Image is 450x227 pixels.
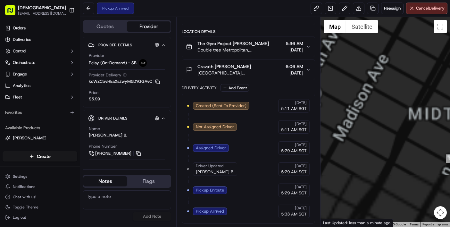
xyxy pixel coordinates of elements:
button: Fleet [3,92,77,102]
button: The Gyro Project [PERSON_NAME]Double tree Metropolitan, [STREET_ADDRESS][US_STATE]5:36 AM[DATE] [182,36,315,57]
span: Not Assigned Driver [196,124,234,130]
button: Show street map [324,20,346,33]
span: API Documentation [61,93,103,99]
span: [GEOGRAPHIC_DATA], [STREET_ADDRESS][US_STATE] [197,70,283,76]
span: Provider [89,53,104,59]
span: [DATE] [295,163,307,168]
button: [EMAIL_ADDRESS][DOMAIN_NAME] [18,11,66,16]
span: Double tree Metropolitan, [STREET_ADDRESS][US_STATE] [197,47,283,53]
button: Toggle fullscreen view [434,20,447,33]
button: Orchestrate [3,58,77,68]
span: Orders [13,25,26,31]
a: 💻API Documentation [52,90,105,102]
button: Chat with us! [3,192,77,201]
button: Log out [3,213,77,222]
button: Show satellite imagery [346,20,378,33]
span: [PERSON_NAME] [13,135,46,141]
div: 💻 [54,94,59,99]
span: Pylon [64,109,78,113]
span: [DATE] [295,100,307,105]
span: Settings [13,174,27,179]
img: Nash [6,7,19,20]
button: Notifications [3,182,77,191]
span: Fleet [13,94,22,100]
span: Pickup Arrived [196,208,224,214]
p: Welcome 👋 [6,26,117,36]
button: Reassign [381,3,404,14]
span: Analytics [13,83,30,89]
span: Cravath [PERSON_NAME] [197,63,251,70]
span: Notifications [13,184,35,189]
span: Driver Details [98,116,127,121]
span: Toggle Theme [13,205,38,210]
span: [DEMOGRAPHIC_DATA] [18,4,66,11]
span: Phone Number [89,144,117,149]
input: Got a question? Start typing here... [17,42,115,48]
span: Cancel Delivery [416,5,445,11]
a: Powered byPylon [45,108,78,113]
img: relay_logo_black.png [139,59,147,67]
a: Analytics [3,81,77,91]
a: 📗Knowledge Base [4,90,52,102]
a: Terms (opens in new tab) [410,223,419,226]
a: Report a map error [422,223,448,226]
span: Engage [13,71,27,77]
img: Google [322,218,343,227]
span: Created (Sent To Provider) [196,103,246,109]
span: Orchestrate [13,60,35,66]
span: Relay (On-Demand) - SB [89,60,137,66]
span: 5:29 AM SGT [281,169,307,175]
span: 5:33 AM SGT [281,211,307,217]
span: Assigned Driver [196,145,226,151]
button: Quotes [83,21,127,32]
button: Engage [3,69,77,79]
div: Available Products [3,123,77,133]
a: Deliveries [3,35,77,45]
button: Provider Details [88,40,166,50]
button: Control [3,46,77,56]
div: Last Updated: less than a minute ago [321,219,393,227]
span: Log out [13,215,26,220]
button: kcWZCbvHEaXsZwyM5DYGGAvC [89,79,160,84]
span: 5:11 AM SGT [281,106,307,112]
div: Favorites [3,107,77,118]
span: [PERSON_NAME] B. [196,169,234,175]
button: Provider [127,21,171,32]
span: Knowledge Base [13,93,49,99]
button: Driver Details [88,113,166,123]
a: [PERSON_NAME] [5,135,75,141]
span: Deliveries [13,37,31,43]
a: [PHONE_NUMBER] [89,150,142,157]
span: [DATE] [295,142,307,147]
button: CancelDelivery [406,3,447,14]
button: Toggle Theme [3,203,77,212]
span: [DATE] [286,47,303,53]
button: Notes [83,176,127,186]
button: Create [3,151,77,161]
span: Create [37,153,51,160]
button: Settings [3,172,77,181]
span: [DATE] [286,70,303,76]
button: Add Event [221,84,249,92]
button: Map camera controls [434,206,447,219]
span: The Gyro Project [PERSON_NAME] [197,40,269,47]
button: [DEMOGRAPHIC_DATA][EMAIL_ADDRESS][DOMAIN_NAME] [3,3,66,18]
span: Name [89,126,100,132]
span: [DATE] [295,121,307,126]
a: Open this area in Google Maps (opens a new window) [322,218,343,227]
div: 📗 [6,94,12,99]
span: [DATE] [295,184,307,190]
button: Flags [127,176,171,186]
div: Start new chat [22,61,105,68]
a: Orders [3,23,77,33]
div: Location Details [182,29,315,34]
span: Provider Delivery ID [89,72,127,78]
span: Control [13,48,26,54]
span: Tip [89,162,95,168]
span: [DATE] [295,206,307,211]
span: 5:29 AM SGT [281,190,307,196]
span: 5:36 AM [286,40,303,47]
img: 1736555255976-a54dd68f-1ca7-489b-9aae-adbdc363a1c4 [6,61,18,73]
div: Delivery Activity [182,85,217,90]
